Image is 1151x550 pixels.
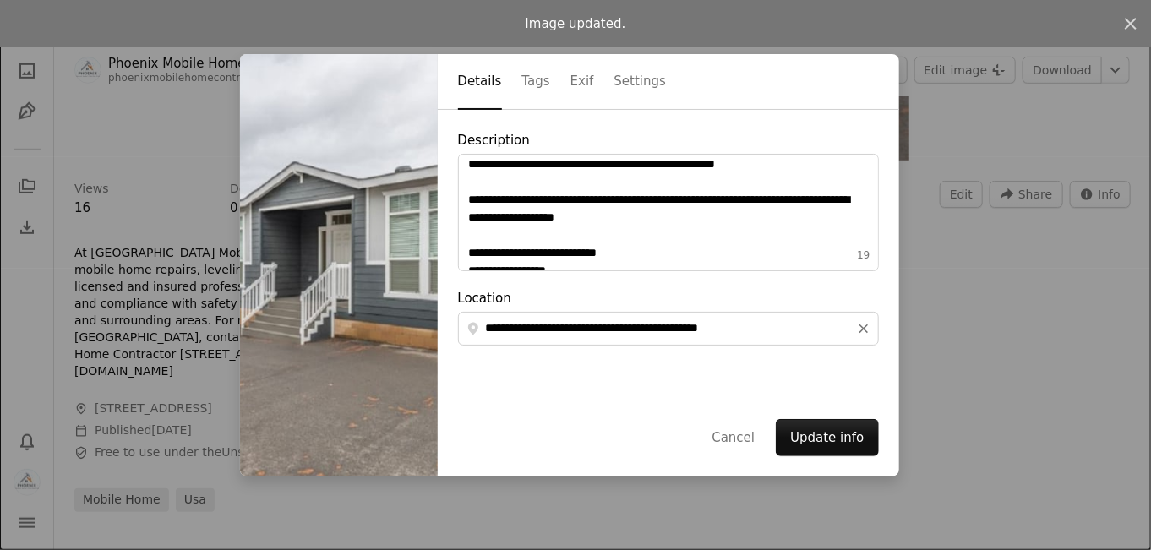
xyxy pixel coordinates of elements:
[776,419,878,456] button: Update info
[459,313,481,345] span: location
[240,54,438,476] img: photo-1758624340052-c756b1694289
[458,291,879,346] label: Location
[697,419,769,456] button: Cancel
[522,55,550,110] button: Tags
[481,313,849,345] input: Location
[614,55,667,110] button: Settings
[458,133,879,271] label: Description
[526,14,626,34] p: Image updated.
[458,55,502,110] button: Details
[570,55,594,110] button: Exif
[849,313,878,345] button: Location
[458,154,879,271] textarea: Description19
